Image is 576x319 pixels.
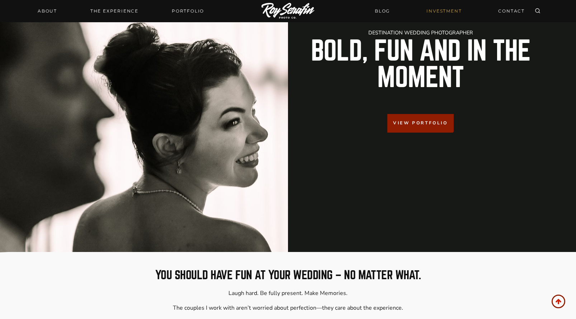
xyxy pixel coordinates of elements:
[167,6,208,16] a: Portfolio
[33,6,208,16] nav: Primary Navigation
[494,5,529,17] a: CONTACT
[370,5,394,17] a: BLOG
[36,270,540,281] h2: you should have fun at your wedding – no matter what.
[393,120,448,127] span: View Portfolio
[552,295,565,308] a: Scroll to top
[261,3,315,20] img: Logo of Roy Serafin Photo Co., featuring stylized text in white on a light background, representi...
[387,114,453,132] a: View Portfolio
[533,6,543,16] button: View Search Form
[294,30,547,35] h1: Destination Wedding Photographer
[33,6,61,16] a: About
[86,6,143,16] a: THE EXPERIENCE
[294,38,547,91] h2: Bold, Fun And in the Moment
[422,5,466,17] a: INVESTMENT
[370,5,529,17] nav: Secondary Navigation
